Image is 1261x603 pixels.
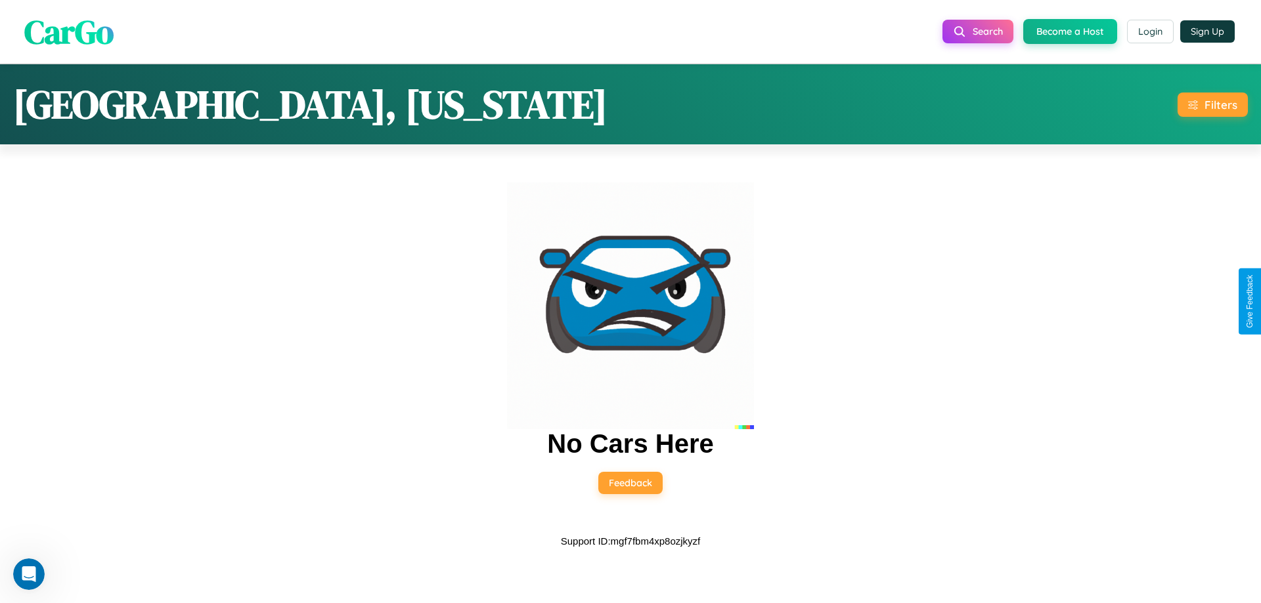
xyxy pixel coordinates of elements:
div: Filters [1205,98,1237,112]
button: Search [942,20,1013,43]
p: Support ID: mgf7fbm4xp8ozjkyzf [561,532,701,550]
h2: No Cars Here [547,429,713,459]
button: Become a Host [1023,19,1117,44]
div: Give Feedback [1245,275,1254,328]
button: Feedback [598,472,663,494]
h1: [GEOGRAPHIC_DATA], [US_STATE] [13,77,608,131]
span: Search [973,26,1003,37]
button: Filters [1178,93,1248,117]
img: car [507,182,754,429]
button: Sign Up [1180,20,1235,43]
span: CarGo [24,9,114,54]
button: Login [1127,20,1174,43]
iframe: Intercom live chat [13,558,45,590]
